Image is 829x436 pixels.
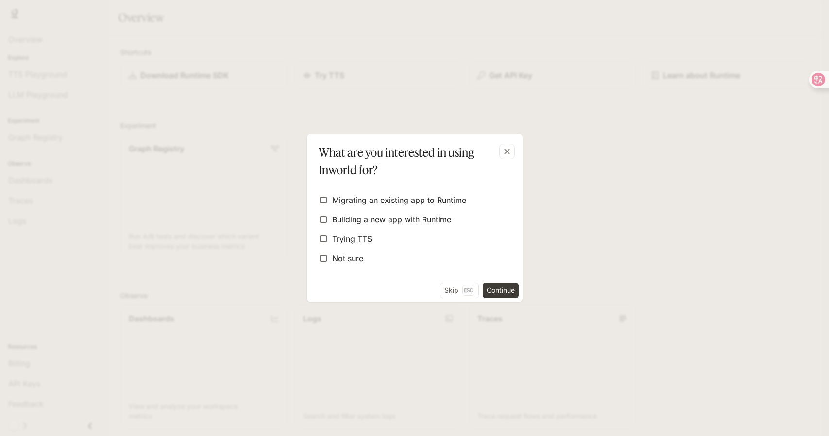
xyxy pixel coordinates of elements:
[440,283,479,298] button: SkipEsc
[332,194,466,206] span: Migrating an existing app to Runtime
[332,233,372,245] span: Trying TTS
[332,252,363,264] span: Not sure
[462,285,474,296] p: Esc
[319,144,507,179] p: What are you interested in using Inworld for?
[483,283,519,298] button: Continue
[332,214,451,225] span: Building a new app with Runtime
